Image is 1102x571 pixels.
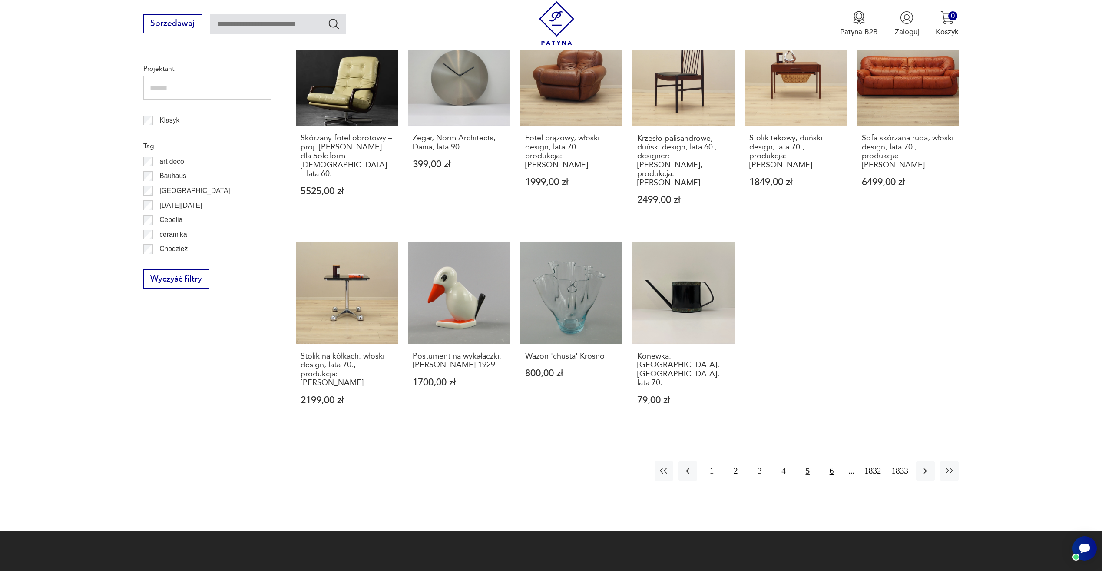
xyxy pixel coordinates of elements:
button: 0Koszyk [936,11,959,37]
h3: Postument na wykałaczki, [PERSON_NAME] 1929 [413,352,505,370]
button: Szukaj [328,17,340,30]
p: 5525,00 zł [301,187,393,196]
button: 1833 [889,461,910,480]
img: Ikonka użytkownika [900,11,913,24]
p: Klasyk [159,115,179,126]
button: Sprzedawaj [143,14,202,33]
p: Ćmielów [159,258,185,269]
a: Sofa skórzana ruda, włoski design, lata 70., produkcja: PelleRossiSofa skórzana ruda, włoski desi... [857,24,959,225]
p: 1999,00 zł [525,178,618,187]
p: Tag [143,140,271,152]
h3: Zegar, Norm Architects, Dania, lata 90. [413,134,505,152]
button: 3 [750,461,769,480]
h3: Stolik tekowy, duński design, lata 70., produkcja: [PERSON_NAME] [749,134,842,169]
a: Fotel brązowy, włoski design, lata 70., produkcja: WłochyFotel brązowy, włoski design, lata 70., ... [520,24,622,225]
p: 79,00 zł [637,396,730,405]
h3: Konewka, [GEOGRAPHIC_DATA], [GEOGRAPHIC_DATA], lata 70. [637,352,730,388]
iframe: Smartsupp widget button [1072,536,1097,561]
button: Zaloguj [895,11,919,37]
p: Koszyk [936,27,959,37]
p: 399,00 zł [413,160,505,169]
p: 2499,00 zł [637,196,730,205]
p: 1849,00 zł [749,178,842,187]
p: [DATE][DATE] [159,200,202,211]
p: ceramika [159,229,187,240]
button: 2 [726,461,745,480]
a: Postument na wykałaczki, Ćmielów 1929Postument na wykałaczki, [PERSON_NAME] 19291700,00 zł [408,242,510,425]
button: 4 [774,461,793,480]
a: Wazon 'chusta' KrosnoWazon 'chusta' Krosno800,00 zł [520,242,622,425]
img: Ikona koszyka [940,11,954,24]
a: KlasykSkórzany fotel obrotowy – proj. Eugen Schmidt dla Soloform – Niemcy – lata 60.Skórzany fote... [296,24,397,225]
a: KlasykKrzesło palisandrowe, duński design, lata 60., designer: Arne Vodder, produkcja: SibastKrze... [632,24,734,225]
p: Bauhaus [159,170,186,182]
p: Patyna B2B [840,27,878,37]
a: Ikona medaluPatyna B2B [840,11,878,37]
h3: Sofa skórzana ruda, włoski design, lata 70., produkcja: [PERSON_NAME] [862,134,954,169]
p: 1700,00 zł [413,378,505,387]
p: 6499,00 zł [862,178,954,187]
button: 6 [822,461,841,480]
a: Sprzedawaj [143,21,202,28]
p: Projektant [143,63,271,74]
a: Zegar, Norm Architects, Dania, lata 90.Zegar, Norm Architects, Dania, lata 90.399,00 zł [408,24,510,225]
p: Zaloguj [895,27,919,37]
h3: Skórzany fotel obrotowy – proj. [PERSON_NAME] dla Soloform – [DEMOGRAPHIC_DATA] – lata 60. [301,134,393,178]
p: Cepelia [159,214,182,226]
p: [GEOGRAPHIC_DATA] [159,185,230,196]
p: 800,00 zł [525,369,618,378]
img: Patyna - sklep z meblami i dekoracjami vintage [535,1,579,45]
button: 5 [798,461,817,480]
p: Chodzież [159,243,188,255]
button: 1 [702,461,721,480]
p: 2199,00 zł [301,396,393,405]
button: Wyczyść filtry [143,269,209,289]
a: Stolik na kółkach, włoski design, lata 70., produkcja: AllegriStolik na kółkach, włoski design, l... [296,242,397,425]
div: 0 [948,11,957,20]
img: Ikona medalu [852,11,866,24]
h3: Stolik na kółkach, włoski design, lata 70., produkcja: [PERSON_NAME] [301,352,393,388]
h3: Krzesło palisandrowe, duński design, lata 60., designer: [PERSON_NAME], produkcja: [PERSON_NAME] [637,134,730,187]
h3: Fotel brązowy, włoski design, lata 70., produkcja: [PERSON_NAME] [525,134,618,169]
button: 1832 [862,461,884,480]
button: Patyna B2B [840,11,878,37]
a: Stolik tekowy, duński design, lata 70., produkcja: DaniaStolik tekowy, duński design, lata 70., p... [745,24,847,225]
h3: Wazon 'chusta' Krosno [525,352,618,361]
p: art deco [159,156,184,167]
a: Konewka, Emsa, Niemcy, lata 70.Konewka, [GEOGRAPHIC_DATA], [GEOGRAPHIC_DATA], lata 70.79,00 zł [632,242,734,425]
